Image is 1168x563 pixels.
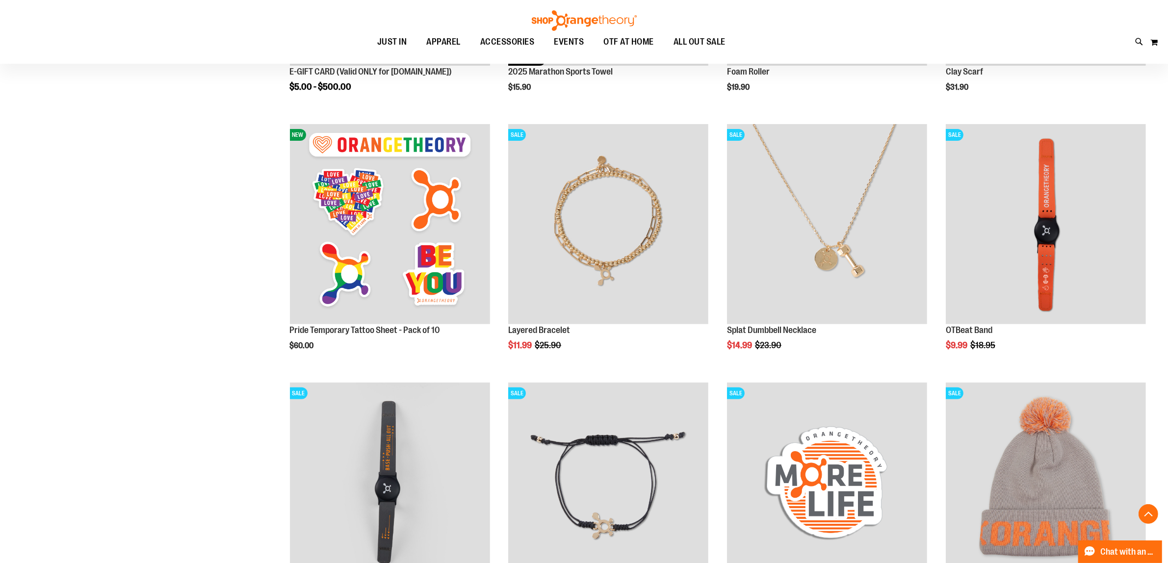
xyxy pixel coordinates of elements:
[290,387,308,399] span: SALE
[727,340,753,350] span: $14.99
[427,31,461,53] span: APPAREL
[727,325,816,335] a: Splat Dumbbell Necklace
[554,31,584,53] span: EVENTS
[727,83,751,92] span: $19.90
[946,124,1146,324] img: OTBeat Band
[530,10,638,31] img: Shop Orangetheory
[290,129,306,141] span: NEW
[755,340,783,350] span: $23.90
[1139,504,1158,524] button: Back To Top
[727,124,927,324] img: Front facing view of plus Necklace - Gold
[727,129,745,141] span: SALE
[290,124,490,324] img: Pride Temporary Tattoo Sheet - Pack of 10
[674,31,726,53] span: ALL OUT SALE
[727,387,745,399] span: SALE
[290,124,490,326] a: Pride Temporary Tattoo Sheet - Pack of 10NEW
[377,31,407,53] span: JUST IN
[727,67,770,77] a: Foam Roller
[946,129,963,141] span: SALE
[508,124,708,326] a: Layered BraceletSALE
[508,83,532,92] span: $15.90
[290,82,352,92] span: $5.00 - $500.00
[290,341,315,350] span: $60.00
[508,67,613,77] a: 2025 Marathon Sports Towel
[508,325,570,335] a: Layered Bracelet
[508,129,526,141] span: SALE
[1078,540,1163,563] button: Chat with an Expert
[946,387,963,399] span: SALE
[290,325,441,335] a: Pride Temporary Tattoo Sheet - Pack of 10
[1101,547,1156,557] span: Chat with an Expert
[290,67,452,77] a: E-GIFT CARD (Valid ONLY for [DOMAIN_NAME])
[604,31,654,53] span: OTF AT HOME
[503,119,713,375] div: product
[970,340,997,350] span: $18.95
[946,124,1146,326] a: OTBeat BandSALE
[722,119,932,375] div: product
[946,67,983,77] a: Clay Scarf
[508,387,526,399] span: SALE
[946,83,970,92] span: $31.90
[285,119,495,375] div: product
[508,124,708,324] img: Layered Bracelet
[946,325,992,335] a: OTBeat Band
[480,31,535,53] span: ACCESSORIES
[941,119,1151,375] div: product
[535,340,563,350] span: $25.90
[508,340,533,350] span: $11.99
[727,124,927,326] a: Front facing view of plus Necklace - GoldSALE
[946,340,969,350] span: $9.99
